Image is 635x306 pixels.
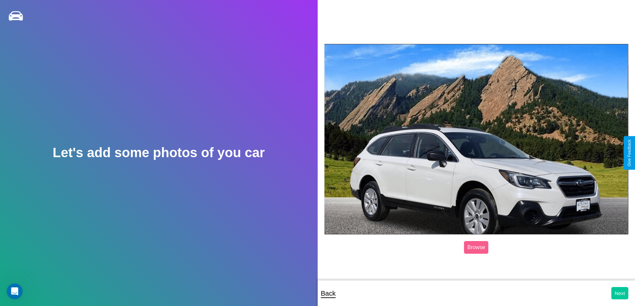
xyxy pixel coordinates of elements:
label: Browse [464,241,488,254]
h2: Let's add some photos of you car [53,145,265,160]
button: Next [611,287,628,299]
div: Give Feedback [627,140,632,166]
p: Back [321,287,336,299]
iframe: Intercom live chat [7,283,23,299]
img: posted [324,44,629,234]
